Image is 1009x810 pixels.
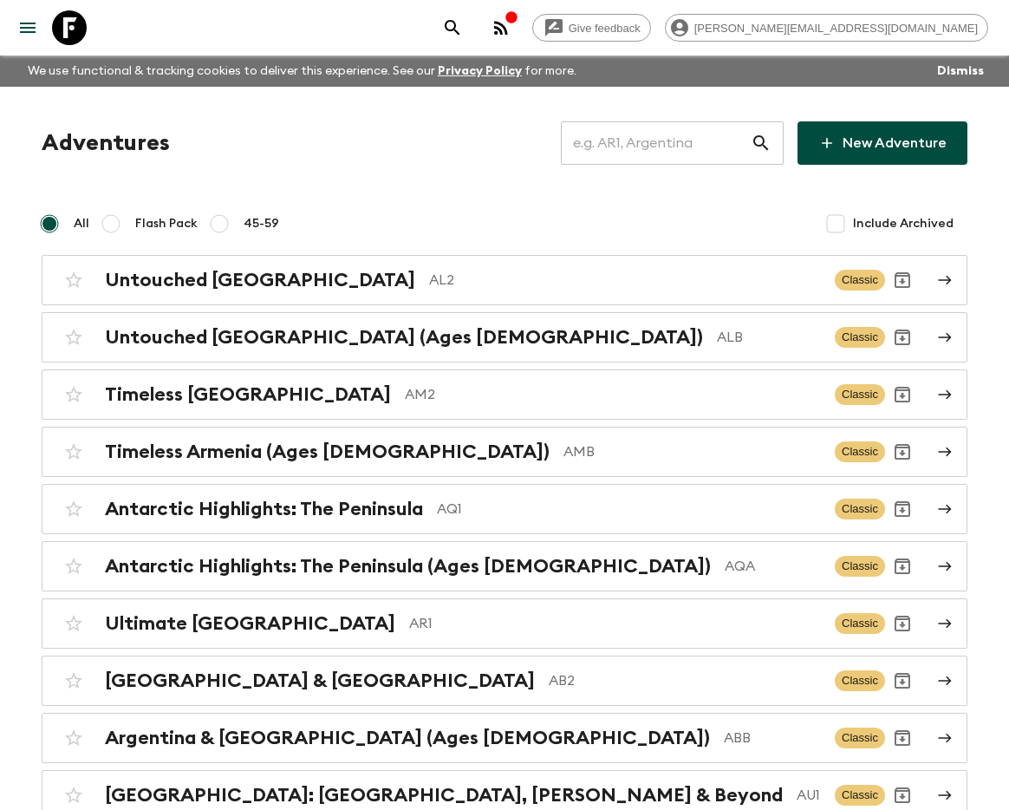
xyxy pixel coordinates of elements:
[42,126,170,160] h1: Adventures
[835,613,885,634] span: Classic
[42,312,967,363] a: Untouched [GEOGRAPHIC_DATA] (Ages [DEMOGRAPHIC_DATA])ALBClassicArchive
[105,326,703,349] h2: Untouched [GEOGRAPHIC_DATA] (Ages [DEMOGRAPHIC_DATA])
[885,663,920,698] button: Archive
[835,270,885,291] span: Classic
[105,498,423,520] h2: Antarctic Highlights: The Peninsula
[835,499,885,519] span: Classic
[885,492,920,526] button: Archive
[685,22,987,35] span: [PERSON_NAME][EMAIL_ADDRESS][DOMAIN_NAME]
[717,327,821,348] p: ALB
[797,785,821,806] p: AU1
[561,119,751,167] input: e.g. AR1, Argentina
[405,384,821,405] p: AM2
[42,598,967,649] a: Ultimate [GEOGRAPHIC_DATA]AR1ClassicArchive
[409,613,821,634] p: AR1
[105,784,783,807] h2: [GEOGRAPHIC_DATA]: [GEOGRAPHIC_DATA], [PERSON_NAME] & Beyond
[885,606,920,641] button: Archive
[105,269,415,291] h2: Untouched [GEOGRAPHIC_DATA]
[74,215,89,232] span: All
[438,65,522,77] a: Privacy Policy
[835,384,885,405] span: Classic
[105,727,710,749] h2: Argentina & [GEOGRAPHIC_DATA] (Ages [DEMOGRAPHIC_DATA])
[42,656,967,706] a: [GEOGRAPHIC_DATA] & [GEOGRAPHIC_DATA]AB2ClassicArchive
[885,434,920,469] button: Archive
[725,556,821,577] p: AQA
[42,484,967,534] a: Antarctic Highlights: The PeninsulaAQ1ClassicArchive
[835,670,885,691] span: Classic
[42,541,967,591] a: Antarctic Highlights: The Peninsula (Ages [DEMOGRAPHIC_DATA])AQAClassicArchive
[105,555,711,578] h2: Antarctic Highlights: The Peninsula (Ages [DEMOGRAPHIC_DATA])
[559,22,650,35] span: Give feedback
[835,728,885,748] span: Classic
[532,14,651,42] a: Give feedback
[42,713,967,763] a: Argentina & [GEOGRAPHIC_DATA] (Ages [DEMOGRAPHIC_DATA])ABBClassicArchive
[10,10,45,45] button: menu
[665,14,988,42] div: [PERSON_NAME][EMAIL_ADDRESS][DOMAIN_NAME]
[853,215,954,232] span: Include Archived
[724,728,821,748] p: ABB
[563,441,821,462] p: AMB
[835,556,885,577] span: Classic
[885,377,920,412] button: Archive
[105,612,395,635] h2: Ultimate [GEOGRAPHIC_DATA]
[835,327,885,348] span: Classic
[429,270,821,291] p: AL2
[885,263,920,297] button: Archive
[933,59,988,83] button: Dismiss
[105,383,391,406] h2: Timeless [GEOGRAPHIC_DATA]
[885,721,920,755] button: Archive
[885,320,920,355] button: Archive
[797,121,967,165] a: New Adventure
[42,369,967,420] a: Timeless [GEOGRAPHIC_DATA]AM2ClassicArchive
[835,441,885,462] span: Classic
[42,427,967,477] a: Timeless Armenia (Ages [DEMOGRAPHIC_DATA])AMBClassicArchive
[835,785,885,806] span: Classic
[135,215,198,232] span: Flash Pack
[435,10,470,45] button: search adventures
[105,670,535,692] h2: [GEOGRAPHIC_DATA] & [GEOGRAPHIC_DATA]
[42,255,967,305] a: Untouched [GEOGRAPHIC_DATA]AL2ClassicArchive
[244,215,279,232] span: 45-59
[21,56,583,87] p: We use functional & tracking cookies to deliver this experience. See our for more.
[885,549,920,584] button: Archive
[437,499,821,519] p: AQ1
[549,670,821,691] p: AB2
[105,441,550,463] h2: Timeless Armenia (Ages [DEMOGRAPHIC_DATA])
